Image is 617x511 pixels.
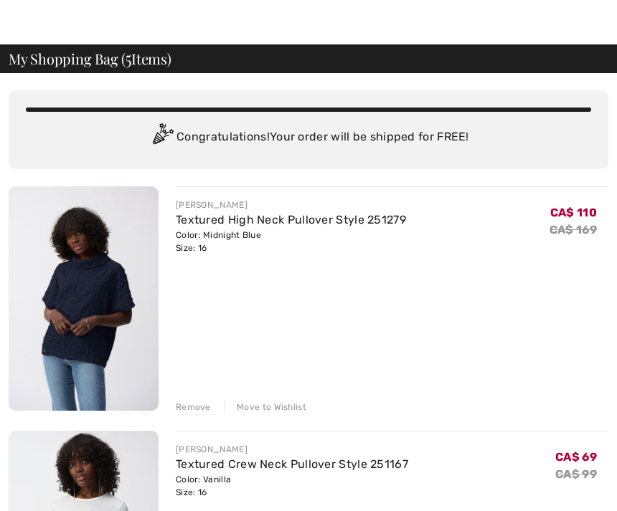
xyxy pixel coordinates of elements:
[555,467,597,481] s: CA$ 99
[176,213,406,226] a: Textured High Neck Pullover Style 251279
[176,401,211,414] div: Remove
[176,457,408,471] a: Textured Crew Neck Pullover Style 251167
[176,443,408,456] div: [PERSON_NAME]
[9,52,171,66] span: My Shopping Bag ( Items)
[176,199,406,211] div: [PERSON_NAME]
[555,450,597,464] span: CA$ 69
[126,48,131,67] span: 5
[26,123,591,152] div: Congratulations! Your order will be shipped for FREE!
[550,223,597,237] s: CA$ 169
[148,123,176,152] img: Congratulation2.svg
[225,401,306,414] div: Move to Wishlist
[9,186,159,411] img: Textured High Neck Pullover Style 251279
[176,229,406,254] div: Color: Midnight Blue Size: 16
[176,473,408,499] div: Color: Vanilla Size: 16
[550,206,597,219] span: CA$ 110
